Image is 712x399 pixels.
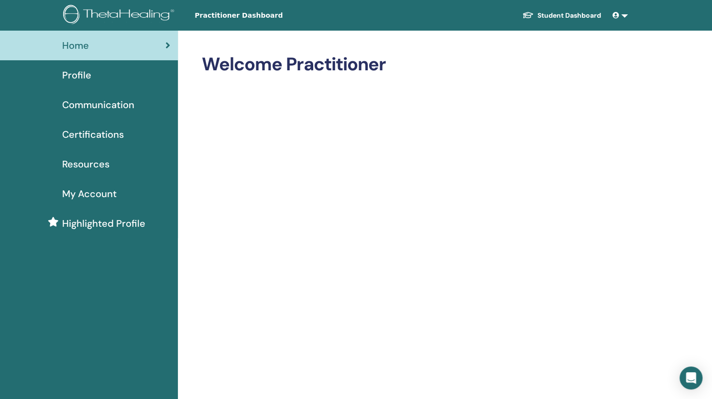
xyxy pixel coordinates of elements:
span: Practitioner Dashboard [195,11,338,21]
span: Profile [62,68,91,82]
span: Resources [62,157,110,171]
img: graduation-cap-white.svg [522,11,534,19]
h2: Welcome Practitioner [202,54,626,76]
img: logo.png [63,5,177,26]
span: Certifications [62,127,124,142]
span: Home [62,38,89,53]
a: Student Dashboard [515,7,609,24]
span: Highlighted Profile [62,216,145,231]
span: Communication [62,98,134,112]
div: Open Intercom Messenger [679,366,702,389]
span: My Account [62,187,117,201]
